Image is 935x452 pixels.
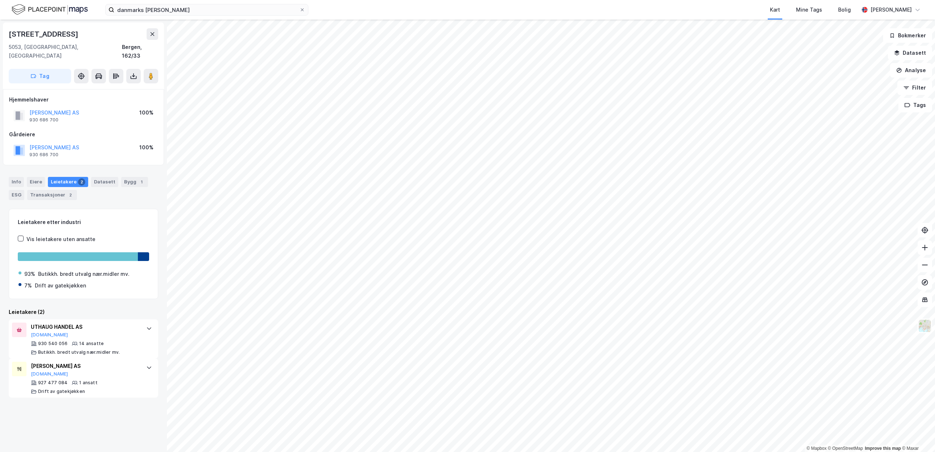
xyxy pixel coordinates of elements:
[796,5,822,14] div: Mine Tags
[79,341,104,347] div: 14 ansatte
[139,143,153,152] div: 100%
[883,28,932,43] button: Bokmerker
[122,43,158,60] div: Bergen, 162/33
[918,319,932,333] img: Z
[38,389,85,394] div: Drift av gatekjøkken
[807,446,827,451] a: Mapbox
[865,446,901,451] a: Improve this map
[9,190,24,200] div: ESG
[29,152,58,158] div: 930 686 700
[838,5,851,14] div: Bolig
[38,349,120,355] div: Butikkh. bredt utvalg nær.midler mv.
[9,69,71,83] button: Tag
[9,177,24,187] div: Info
[121,177,148,187] div: Bygg
[38,270,130,278] div: Butikkh. bredt utvalg nær.midler mv.
[138,178,145,186] div: 1
[79,380,98,386] div: 1 ansatt
[9,95,158,104] div: Hjemmelshaver
[899,417,935,452] iframe: Chat Widget
[12,3,88,16] img: logo.f888ab2527a4732fd821a326f86c7f29.svg
[139,108,153,117] div: 100%
[31,362,139,370] div: [PERSON_NAME] AS
[31,371,68,377] button: [DOMAIN_NAME]
[9,43,122,60] div: 5053, [GEOGRAPHIC_DATA], [GEOGRAPHIC_DATA]
[31,323,139,331] div: UTHAUG HANDEL AS
[24,270,35,278] div: 93%
[890,63,932,78] button: Analyse
[48,177,88,187] div: Leietakere
[9,130,158,139] div: Gårdeiere
[91,177,118,187] div: Datasett
[9,308,158,316] div: Leietakere (2)
[770,5,780,14] div: Kart
[27,177,45,187] div: Eiere
[35,281,86,290] div: Drift av gatekjøkken
[828,446,863,451] a: OpenStreetMap
[38,380,67,386] div: 927 477 084
[31,332,68,338] button: [DOMAIN_NAME]
[9,28,80,40] div: [STREET_ADDRESS]
[78,178,85,186] div: 2
[38,341,67,347] div: 930 540 056
[29,117,58,123] div: 930 686 700
[26,235,95,244] div: Vis leietakere uten ansatte
[114,4,299,15] input: Søk på adresse, matrikkel, gårdeiere, leietakere eller personer
[870,5,912,14] div: [PERSON_NAME]
[18,218,149,227] div: Leietakere etter industri
[24,281,32,290] div: 7%
[27,190,77,200] div: Transaksjoner
[67,191,74,199] div: 2
[898,98,932,112] button: Tags
[888,46,932,60] button: Datasett
[897,80,932,95] button: Filter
